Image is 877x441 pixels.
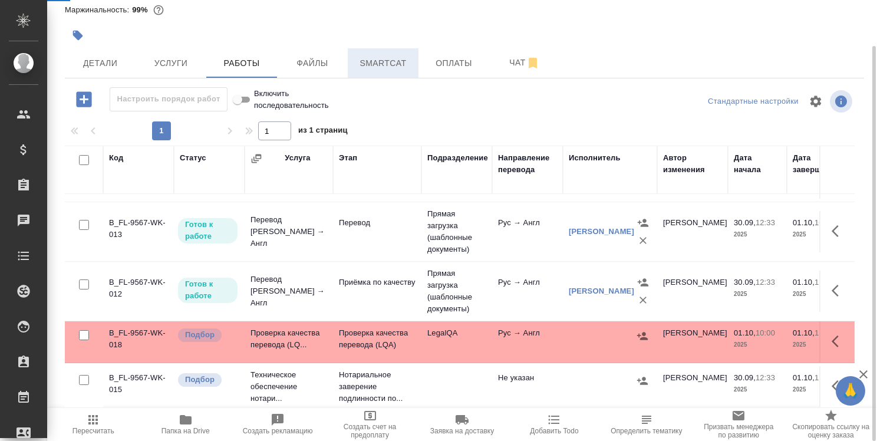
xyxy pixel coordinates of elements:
[793,218,815,227] p: 01.10,
[634,274,652,291] button: Назначить
[657,271,728,312] td: [PERSON_NAME]
[132,5,150,14] p: 99%
[793,384,840,396] p: 2025
[802,87,830,116] span: Настроить таблицу
[705,93,802,111] div: split button
[103,211,174,252] td: B_FL-9567-WK-013
[492,271,563,312] td: Рус → Англ
[793,288,840,300] p: 2025
[825,277,853,305] button: Здесь прячутся важные кнопки
[177,372,239,388] div: Можно подбирать исполнителей
[331,423,408,439] span: Создать счет на предоплату
[65,22,91,48] button: Добавить тэг
[492,366,563,407] td: Не указан
[498,152,557,176] div: Направление перевода
[734,373,756,382] p: 30.09,
[421,321,492,363] td: LegalQA
[526,56,540,70] svg: Отписаться
[611,427,682,435] span: Определить тематику
[492,211,563,252] td: Рус → Англ
[657,321,728,363] td: [PERSON_NAME]
[245,268,333,315] td: Перевод [PERSON_NAME] → Англ
[601,408,693,441] button: Определить тематику
[177,327,239,343] div: Можно подбирать исполнителей
[245,363,333,410] td: Техническое обеспечение нотари...
[815,278,834,287] p: 12:00
[430,427,494,435] span: Заявка на доставку
[815,328,834,337] p: 11:00
[185,219,230,242] p: Готов к работе
[245,208,333,255] td: Перевод [PERSON_NAME] → Англ
[634,291,652,309] button: Удалить
[243,427,313,435] span: Создать рекламацию
[492,321,563,363] td: Рус → Англ
[734,152,781,176] div: Дата начала
[793,373,815,382] p: 01.10,
[427,152,488,164] div: Подразделение
[793,328,815,337] p: 01.10,
[103,366,174,407] td: B_FL-9567-WK-015
[245,321,333,363] td: Проверка качества перевода (LQ...
[634,327,651,345] button: Назначить
[634,372,651,390] button: Назначить
[734,218,756,227] p: 30.09,
[830,90,855,113] span: Посмотреть информацию
[421,262,492,321] td: Прямая загрузка (шаблонные документы)
[339,152,357,164] div: Этап
[569,227,634,236] a: [PERSON_NAME]
[339,327,416,351] p: Проверка качества перевода (LQA)
[793,152,840,176] div: Дата завершения
[734,328,756,337] p: 01.10,
[177,217,239,245] div: Исполнитель может приступить к работе
[825,372,853,400] button: Здесь прячутся важные кнопки
[634,232,652,249] button: Удалить
[693,408,784,441] button: Призвать менеджера по развитию
[840,379,860,403] span: 🙏
[324,408,416,441] button: Создать счет на предоплату
[734,288,781,300] p: 2025
[185,374,215,386] p: Подбор
[177,277,239,304] div: Исполнитель может приступить к работе
[657,366,728,407] td: [PERSON_NAME]
[68,87,100,111] button: Добавить работу
[426,56,482,71] span: Оплаты
[421,202,492,261] td: Прямая загрузка (шаблонные документы)
[72,427,114,435] span: Пересчитать
[734,339,781,351] p: 2025
[109,152,123,164] div: Код
[634,214,652,232] button: Назначить
[530,427,578,435] span: Добавить Todo
[793,278,815,287] p: 01.10,
[254,88,329,111] span: Включить последовательность
[793,229,840,241] p: 2025
[284,56,341,71] span: Файлы
[355,56,411,71] span: Smartcat
[250,153,262,164] button: Сгруппировать
[143,56,199,71] span: Услуги
[65,5,132,14] p: Маржинальность:
[298,123,348,140] span: из 1 страниц
[151,2,166,18] button: 32.74 RUB;
[185,329,215,341] p: Подбор
[232,408,324,441] button: Создать рекламацию
[793,339,840,351] p: 2025
[569,152,621,164] div: Исполнитель
[756,373,775,382] p: 12:33
[785,408,877,441] button: Скопировать ссылку на оценку заказа
[815,218,834,227] p: 10:00
[103,321,174,363] td: B_FL-9567-WK-018
[657,211,728,252] td: [PERSON_NAME]
[734,229,781,241] p: 2025
[825,217,853,245] button: Здесь прячутся важные кнопки
[496,55,553,70] span: Чат
[756,328,775,337] p: 10:00
[792,423,870,439] span: Скопировать ссылку на оценку заказа
[756,218,775,227] p: 12:33
[139,408,231,441] button: Папка на Drive
[339,277,416,288] p: Приёмка по качеству
[47,408,139,441] button: Пересчитать
[285,152,310,164] div: Услуга
[815,373,834,382] p: 12:00
[756,278,775,287] p: 12:33
[180,152,206,164] div: Статус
